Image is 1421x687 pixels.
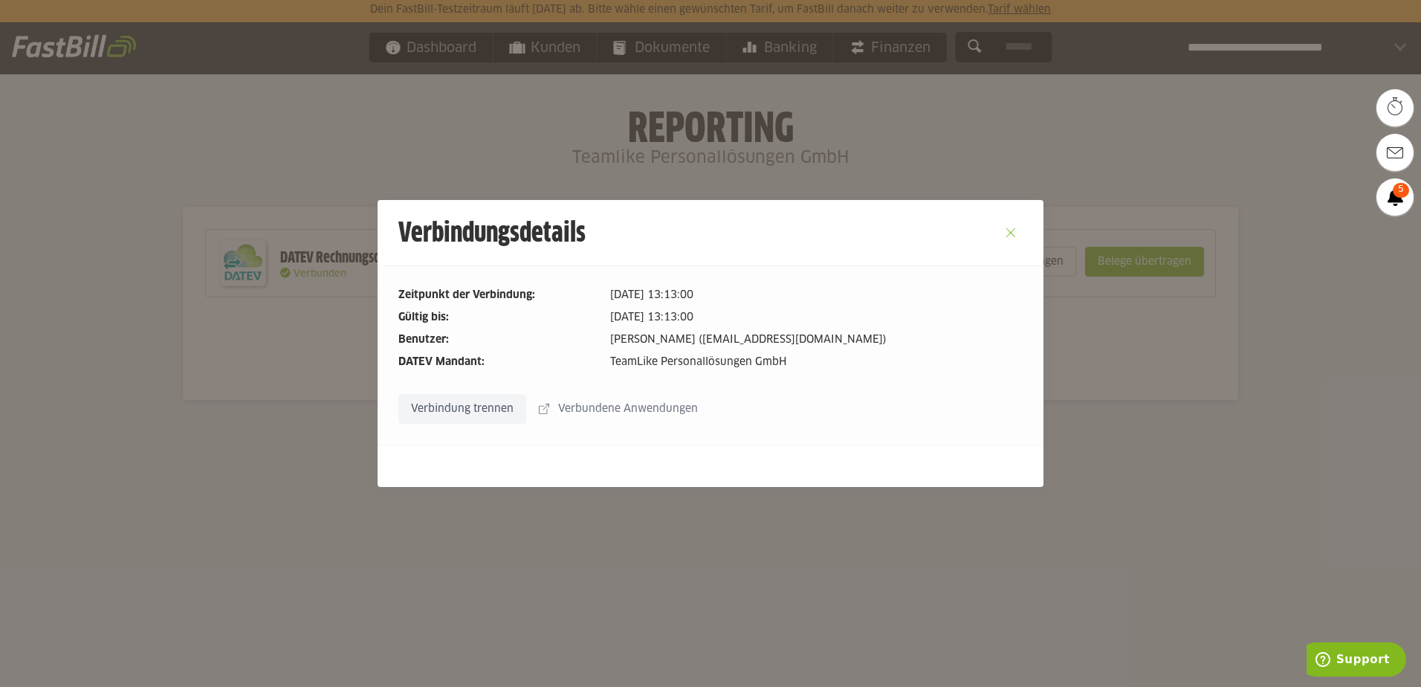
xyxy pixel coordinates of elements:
a: 5 [1376,178,1414,216]
sl-button: Verbundene Anwendungen [529,394,710,424]
dd: [DATE] 13:13:00 [610,287,1023,303]
dt: DATEV Mandant: [398,354,598,370]
dt: Benutzer: [398,332,598,348]
dd: [PERSON_NAME] ([EMAIL_ADDRESS][DOMAIN_NAME]) [610,332,1023,348]
dd: [DATE] 13:13:00 [610,309,1023,326]
dt: Zeitpunkt der Verbindung: [398,287,598,303]
iframe: Öffnet ein Widget, in dem Sie weitere Informationen finden [1307,642,1406,680]
dt: Gültig bis: [398,309,598,326]
dd: TeamLike Personallösungen GmbH [610,354,1023,370]
sl-button: Verbindung trennen [398,394,526,424]
span: 5 [1393,183,1409,198]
